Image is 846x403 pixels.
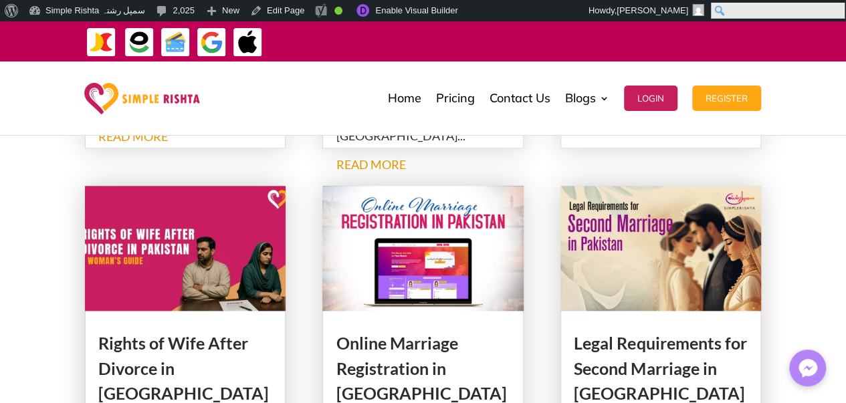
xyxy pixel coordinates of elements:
img: Online Marriage Registration in Pakistan: Step-by-Step Guide [322,186,523,311]
a: Register [692,65,761,132]
div: Keywords by Traffic [148,79,225,88]
button: Login [624,86,677,111]
div: v 4.0.25 [37,21,66,32]
img: Legal Requirements for Second Marriage in Pakistan [560,186,761,311]
span: [PERSON_NAME] [617,5,688,15]
img: ApplePay-icon [233,27,263,57]
a: Login [624,65,677,132]
a: Contact Us [490,65,550,132]
img: logo_orange.svg [21,21,32,32]
a: Blogs [565,65,609,132]
div: Good [334,7,342,15]
img: Messenger [795,355,821,382]
a: read more [98,129,168,144]
img: Rights of Wife After Divorce in Pakistan: A Woman’s Guide [85,186,286,311]
strong: جاز کیش [524,29,552,53]
button: Register [692,86,761,111]
div: Domain: [DOMAIN_NAME] [35,35,147,45]
a: Legal Requirements for Second Marriage in [GEOGRAPHIC_DATA] [574,333,746,403]
a: Home [388,65,421,132]
img: Credit Cards [161,27,191,57]
img: website_grey.svg [21,35,32,45]
img: EasyPaisa-icon [124,27,154,57]
img: tab_domain_overview_orange.svg [36,78,47,88]
img: tab_keywords_by_traffic_grey.svg [133,78,144,88]
img: GooglePay-icon [197,27,227,57]
div: Domain Overview [51,79,120,88]
strong: ایزی پیسہ [492,29,521,53]
img: JazzCash-icon [86,27,116,57]
a: read more [336,157,405,172]
a: Pricing [436,65,475,132]
div: ایپ میں پیمنٹ صرف گوگل پے اور ایپل پے کے ذریعے ممکن ہے۔ ، یا کریڈٹ کارڈ کے ذریعے ویب سائٹ پر ہوگی۔ [300,33,816,49]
